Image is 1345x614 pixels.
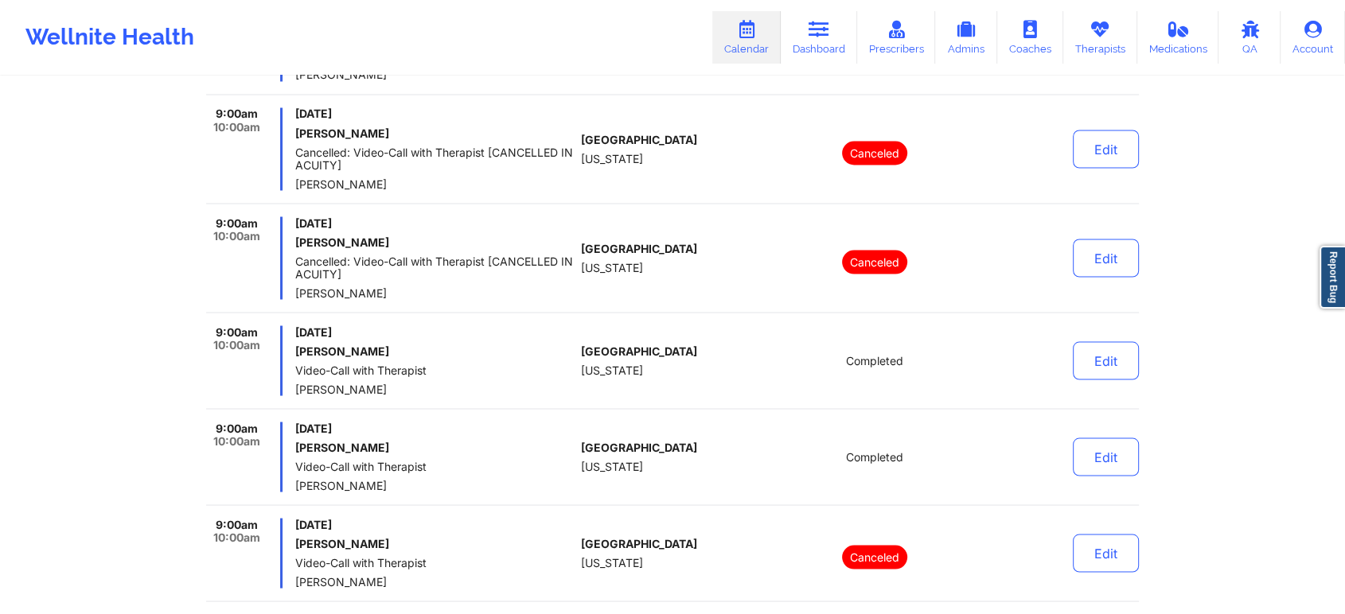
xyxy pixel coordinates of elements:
[712,11,781,64] a: Calendar
[295,460,575,472] span: Video-Call with Therapist
[295,441,575,453] h6: [PERSON_NAME]
[213,530,260,543] span: 10:00am
[997,11,1063,64] a: Coaches
[581,261,643,274] span: [US_STATE]
[295,255,575,280] span: Cancelled: Video-Call with Therapist [CANCELLED IN ACUITY]
[295,383,575,395] span: [PERSON_NAME]
[295,537,575,550] h6: [PERSON_NAME]
[295,344,575,357] h6: [PERSON_NAME]
[581,344,697,357] span: [GEOGRAPHIC_DATA]
[295,126,575,139] h6: [PERSON_NAME]
[1073,534,1139,572] button: Edit
[213,229,260,242] span: 10:00am
[1320,246,1345,309] a: Report Bug
[581,133,697,146] span: [GEOGRAPHIC_DATA]
[1073,341,1139,379] button: Edit
[581,537,697,550] span: [GEOGRAPHIC_DATA]
[295,177,575,190] span: [PERSON_NAME]
[857,11,936,64] a: Prescribers
[295,422,575,434] span: [DATE]
[581,460,643,472] span: [US_STATE]
[295,216,575,229] span: [DATE]
[295,235,575,248] h6: [PERSON_NAME]
[581,441,697,453] span: [GEOGRAPHIC_DATA]
[213,434,260,447] span: 10:00am
[216,325,258,338] span: 9:00am
[213,338,260,351] span: 10:00am
[295,518,575,530] span: [DATE]
[295,479,575,492] span: [PERSON_NAME]
[846,354,903,367] span: Completed
[581,363,643,376] span: [US_STATE]
[581,242,697,255] span: [GEOGRAPHIC_DATA]
[1073,239,1139,277] button: Edit
[581,152,643,165] span: [US_STATE]
[295,68,575,81] span: [PERSON_NAME]
[295,556,575,569] span: Video-Call with Therapist
[781,11,857,64] a: Dashboard
[216,518,258,530] span: 9:00am
[213,120,260,133] span: 10:00am
[216,422,258,434] span: 9:00am
[216,216,258,229] span: 9:00am
[581,556,643,569] span: [US_STATE]
[295,107,575,120] span: [DATE]
[295,575,575,588] span: [PERSON_NAME]
[1218,11,1281,64] a: QA
[935,11,997,64] a: Admins
[295,286,575,299] span: [PERSON_NAME]
[842,141,907,165] p: Canceled
[1063,11,1137,64] a: Therapists
[842,250,907,274] p: Canceled
[216,107,258,120] span: 9:00am
[846,450,903,463] span: Completed
[1137,11,1219,64] a: Medications
[1073,437,1139,476] button: Edit
[842,545,907,569] p: Canceled
[295,325,575,338] span: [DATE]
[1281,11,1345,64] a: Account
[1073,130,1139,168] button: Edit
[295,363,575,376] span: Video-Call with Therapist
[295,146,575,171] span: Cancelled: Video-Call with Therapist [CANCELLED IN ACUITY]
